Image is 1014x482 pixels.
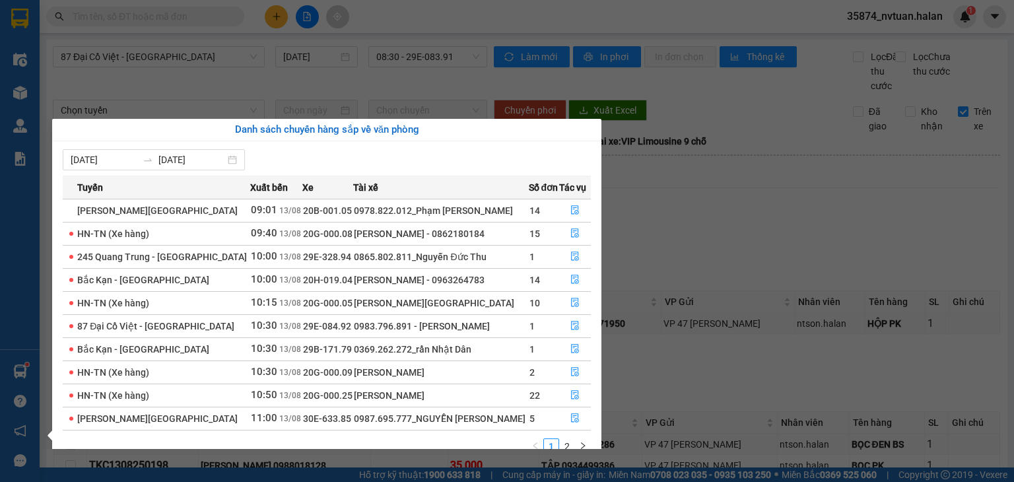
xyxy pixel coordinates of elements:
[303,275,353,285] span: 20H-019.04
[354,203,527,218] div: 0978.822.012_Phạm [PERSON_NAME]
[279,345,301,354] span: 13/08
[279,368,301,377] span: 13/08
[143,155,153,165] span: swap-right
[570,298,580,308] span: file-done
[544,439,558,454] a: 1
[303,298,353,308] span: 20G-000.05
[77,180,103,195] span: Tuyến
[529,298,540,308] span: 10
[77,228,149,239] span: HN-TN (Xe hàng)
[354,296,527,310] div: [PERSON_NAME][GEOGRAPHIC_DATA]
[251,412,277,424] span: 11:00
[71,153,137,167] input: Từ ngày
[354,365,527,380] div: [PERSON_NAME]
[570,367,580,378] span: file-done
[354,342,527,357] div: 0369.262.272_rần Nhật Dân
[570,275,580,285] span: file-done
[543,438,559,454] li: 1
[303,413,351,424] span: 30E-633.85
[143,155,153,165] span: to
[279,298,301,308] span: 13/08
[529,344,535,355] span: 1
[77,275,209,285] span: Bắc Kạn - [GEOGRAPHIC_DATA]
[279,275,301,285] span: 13/08
[559,438,575,454] li: 2
[575,438,591,454] li: Next Page
[560,200,591,221] button: file-done
[251,320,277,331] span: 10:30
[354,319,527,333] div: 0983.796.891 - [PERSON_NAME]
[560,439,574,454] a: 2
[570,228,580,239] span: file-done
[559,180,586,195] span: Tác vụ
[529,413,535,424] span: 5
[579,442,587,450] span: right
[251,389,277,401] span: 10:50
[570,344,580,355] span: file-done
[303,367,353,378] span: 20G-000.09
[354,226,527,241] div: [PERSON_NAME] - 0862180184
[570,321,580,331] span: file-done
[279,206,301,215] span: 13/08
[77,321,234,331] span: 87 Đại Cồ Việt - [GEOGRAPHIC_DATA]
[527,438,543,454] li: Previous Page
[560,385,591,406] button: file-done
[77,367,149,378] span: HN-TN (Xe hàng)
[279,391,301,400] span: 13/08
[279,322,301,331] span: 13/08
[251,296,277,308] span: 10:15
[77,298,149,308] span: HN-TN (Xe hàng)
[575,438,591,454] button: right
[570,390,580,401] span: file-done
[158,153,225,167] input: Đến ngày
[251,273,277,285] span: 10:00
[302,180,314,195] span: Xe
[251,250,277,262] span: 10:00
[354,411,527,426] div: 0987.695.777_NGUYỄN [PERSON_NAME]
[570,252,580,262] span: file-done
[529,367,535,378] span: 2
[560,339,591,360] button: file-done
[77,413,238,424] span: [PERSON_NAME][GEOGRAPHIC_DATA]
[560,362,591,383] button: file-done
[529,252,535,262] span: 1
[531,442,539,450] span: left
[527,438,543,454] button: left
[251,204,277,216] span: 09:01
[303,321,351,331] span: 29E-084.92
[529,180,558,195] span: Số đơn
[560,293,591,314] button: file-done
[250,180,288,195] span: Xuất bến
[77,344,209,355] span: Bắc Kạn - [GEOGRAPHIC_DATA]
[529,321,535,331] span: 1
[570,413,580,424] span: file-done
[279,229,301,238] span: 13/08
[279,252,301,261] span: 13/08
[279,414,301,423] span: 13/08
[77,252,247,262] span: 245 Quang Trung - [GEOGRAPHIC_DATA]
[570,205,580,216] span: file-done
[529,205,540,216] span: 14
[354,388,527,403] div: [PERSON_NAME]
[251,227,277,239] span: 09:40
[529,390,540,401] span: 22
[63,122,591,138] div: Danh sách chuyến hàng sắp về văn phòng
[303,390,353,401] span: 20G-000.25
[251,366,277,378] span: 10:30
[251,343,277,355] span: 10:30
[560,269,591,291] button: file-done
[560,246,591,267] button: file-done
[303,252,351,262] span: 29E-328.94
[560,316,591,337] button: file-done
[77,390,149,401] span: HN-TN (Xe hàng)
[303,344,352,355] span: 29B-171.79
[77,205,238,216] span: [PERSON_NAME][GEOGRAPHIC_DATA]
[560,223,591,244] button: file-done
[354,273,527,287] div: [PERSON_NAME] - 0963264783
[303,205,352,216] span: 20B-001.05
[353,180,378,195] span: Tài xế
[529,228,540,239] span: 15
[529,275,540,285] span: 14
[560,408,591,429] button: file-done
[303,228,353,239] span: 20G-000.08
